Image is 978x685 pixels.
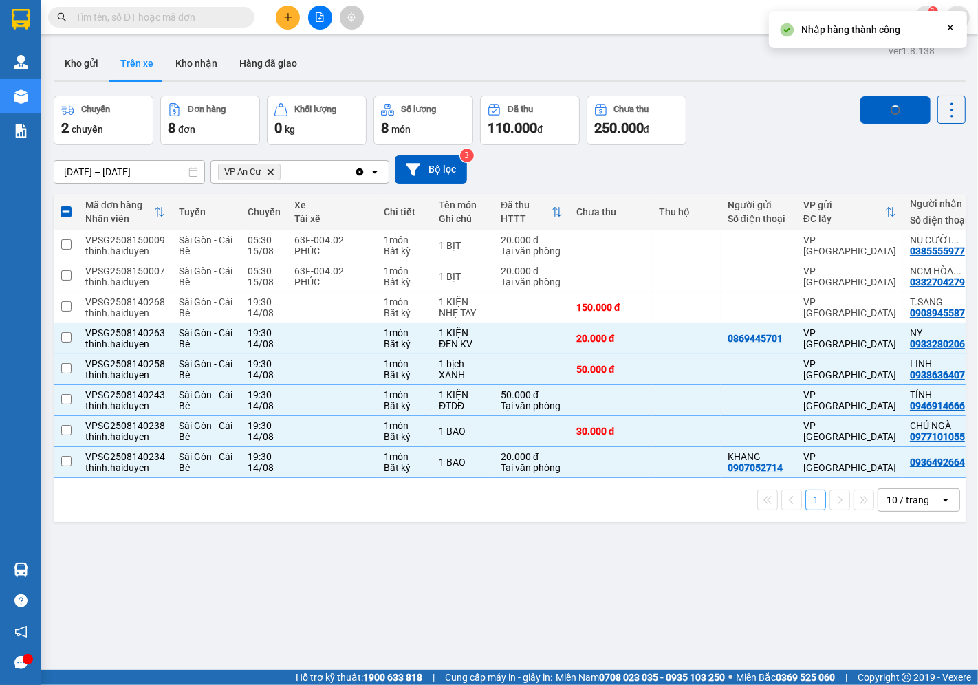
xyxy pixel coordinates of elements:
button: aim [340,6,364,30]
span: file-add [315,12,325,22]
input: Selected VP An Cư. [283,165,285,179]
div: Người nhận [910,198,972,209]
button: Bộ lọc [395,155,467,184]
div: 1 bịch XANH [439,358,487,380]
div: NY [910,327,972,338]
span: Sài Gòn - Cái Bè [179,420,232,442]
div: VP gửi [803,199,885,210]
div: 0946914666 [910,400,965,411]
div: 1 món [384,420,425,431]
div: PHÚC [294,276,370,287]
div: Bất kỳ [384,400,425,411]
div: Mã đơn hàng [85,199,154,210]
div: Tên món [439,199,487,210]
div: VPSG2508140258 [85,358,165,369]
div: VP [GEOGRAPHIC_DATA] [803,358,896,380]
div: 1 KIỆN [439,296,487,307]
div: 20.000 đ [501,265,563,276]
div: VPSG2508140238 [85,420,165,431]
div: 20.000 đ [501,451,563,462]
svg: Delete [266,168,274,176]
div: Số điện thoại [728,213,790,224]
div: NỤ CƯỜI XINH [910,235,972,246]
div: 0869445701 [728,333,783,344]
div: 19:30 [248,420,281,431]
div: 0385555977 [910,246,965,257]
span: 0 [274,120,282,136]
div: 19:30 [248,451,281,462]
span: 8 [168,120,175,136]
span: kg [285,124,295,135]
span: | [845,670,847,685]
div: thinh.haiduyen [85,307,165,318]
span: chuyến [72,124,103,135]
span: | [433,670,435,685]
div: CHÚ NGÀ [910,420,972,431]
div: Tại văn phòng [501,400,563,411]
div: Xe [294,199,370,210]
th: Toggle SortBy [796,194,903,230]
svg: open [940,494,951,505]
strong: 0708 023 035 - 0935 103 250 [599,672,725,683]
div: 1 món [384,265,425,276]
div: Bất kỳ [384,462,425,473]
div: Khối lượng [294,105,336,114]
div: 1 món [384,451,425,462]
div: Người gửi [728,199,790,210]
div: thinh.haiduyen [85,369,165,380]
div: Ghi chú [439,213,487,224]
div: VPSG2508140234 [85,451,165,462]
div: NHẸ TAY [439,307,487,318]
div: 19:30 [248,358,281,369]
div: 05:30 [248,265,281,276]
strong: 1900 633 818 [363,672,422,683]
div: Nhân viên [85,213,154,224]
div: 1 KIỆN ĐTDĐ [439,389,487,411]
div: 63F-004.02 [294,265,370,276]
span: message [14,656,28,669]
img: solution-icon [14,124,28,138]
div: VP [GEOGRAPHIC_DATA] [803,451,896,473]
span: Miền Nam [556,670,725,685]
div: VP [GEOGRAPHIC_DATA] [803,265,896,287]
div: TÍNH [910,389,972,400]
div: 20.000 đ [501,235,563,246]
div: Thu hộ [659,206,714,217]
div: VPSG2508150007 [85,265,165,276]
span: copyright [902,673,911,682]
button: Khối lượng0kg [267,96,367,145]
div: HTTT [501,213,552,224]
div: thinh.haiduyen [85,462,165,473]
span: 1 [931,6,935,16]
div: Số điện thoại [910,215,972,226]
div: 0977101055 [910,431,965,442]
button: file-add [308,6,332,30]
span: Sài Gòn - Cái Bè [179,296,232,318]
div: Tại văn phòng [501,246,563,257]
div: Chuyến [81,105,110,114]
span: 8 [381,120,389,136]
div: Chưa thu [614,105,649,114]
div: VP [GEOGRAPHIC_DATA] [803,235,896,257]
div: thinh.haiduyen [85,431,165,442]
div: 19:30 [248,296,281,307]
div: Bất kỳ [384,369,425,380]
svg: Clear all [354,166,365,177]
div: 1 món [384,358,425,369]
img: logo-vxr [12,9,30,30]
span: 250.000 [594,120,644,136]
span: Cung cấp máy in - giấy in: [445,670,552,685]
span: notification [14,625,28,638]
div: Bất kỳ [384,431,425,442]
button: Hàng đã giao [228,47,308,80]
img: warehouse-icon [14,89,28,104]
div: 1 món [384,389,425,400]
div: 1 món [384,296,425,307]
div: VPSG2508140243 [85,389,165,400]
div: Bất kỳ [384,307,425,318]
div: 14/08 [248,338,281,349]
span: Sài Gòn - Cái Bè [179,235,232,257]
div: 15/08 [248,276,281,287]
div: Đã thu [508,105,533,114]
button: Chưa thu250.000đ [587,96,686,145]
